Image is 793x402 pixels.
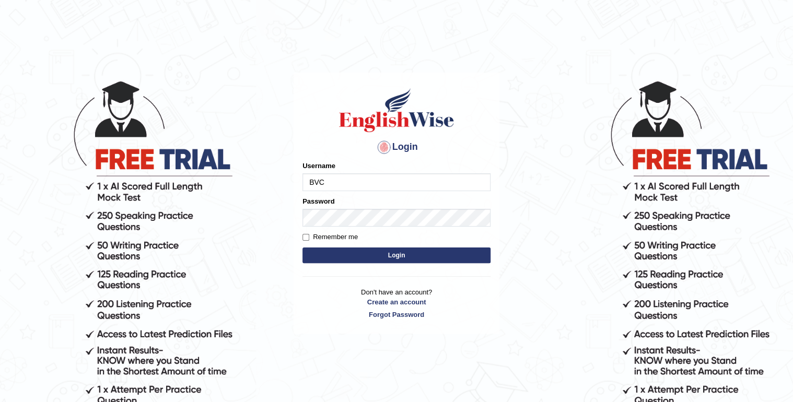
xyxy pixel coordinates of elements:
img: Logo of English Wise sign in for intelligent practice with AI [337,87,456,134]
label: Username [302,161,335,171]
h4: Login [302,139,491,156]
a: Forgot Password [302,310,491,320]
p: Don't have an account? [302,287,491,320]
label: Password [302,196,334,206]
label: Remember me [302,232,358,242]
input: Remember me [302,234,309,241]
button: Login [302,247,491,263]
a: Create an account [302,297,491,307]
